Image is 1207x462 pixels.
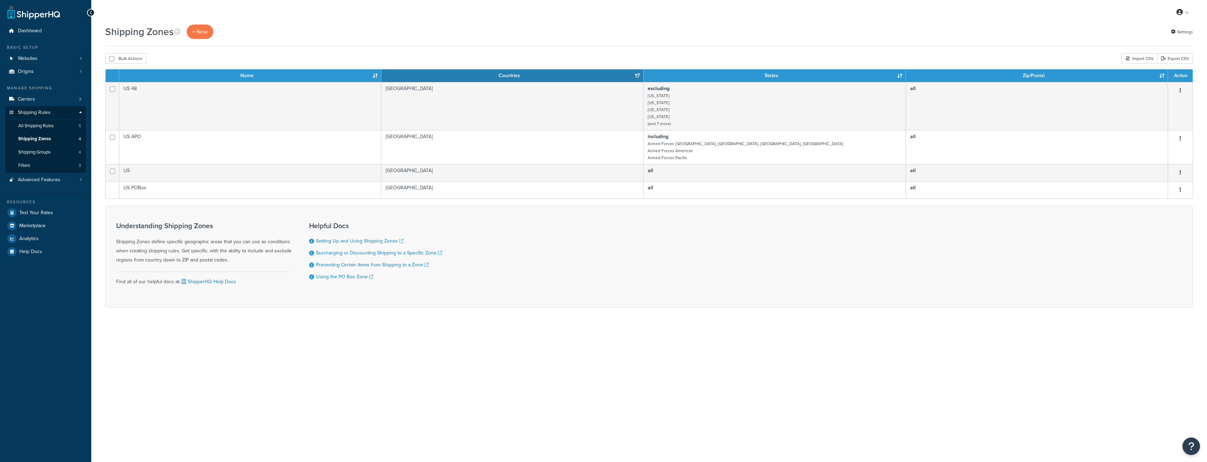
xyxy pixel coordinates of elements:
a: Help Docs [5,245,86,258]
span: Analytics [19,236,39,242]
span: 5 [79,123,81,129]
small: [US_STATE] [648,100,669,106]
th: Countries: activate to sort column ascending [381,69,643,82]
small: Armed Forces Pacific [648,155,687,161]
span: Carriers [18,96,35,102]
td: [GEOGRAPHIC_DATA] [381,164,643,181]
a: Shipping Zones 4 [5,133,86,145]
button: Open Resource Center [1182,437,1200,455]
small: [US_STATE] [648,114,669,120]
a: Test Your Rates [5,206,86,219]
span: 4 [79,136,81,142]
span: Marketplace [19,223,46,229]
small: Armed Forces [GEOGRAPHIC_DATA], [GEOGRAPHIC_DATA], [GEOGRAPHIC_DATA], [GEOGRAPHIC_DATA] [648,141,843,147]
td: [GEOGRAPHIC_DATA] [381,181,643,198]
a: All Shipping Rules 5 [5,120,86,133]
li: Shipping Groups [5,146,86,159]
span: 3 [79,163,81,169]
span: 1 [80,56,81,62]
b: all [648,184,653,191]
small: [US_STATE] [648,93,669,99]
td: US APO [119,130,381,164]
td: US [119,164,381,181]
li: Carriers [5,93,86,106]
a: Using the PO Box Zone [316,273,373,280]
span: Advanced Features [18,177,60,183]
a: Surcharging or Discounting Shipping to a Specific Zone [316,249,442,257]
li: Advanced Features [5,174,86,186]
h1: Shipping Zones [105,25,174,39]
b: all [910,167,916,174]
small: Armed Forces Americas [648,148,693,154]
li: Shipping Rules [5,106,86,173]
span: All Shipping Rules [18,123,54,129]
span: Origins [18,69,34,75]
a: Export CSV [1157,53,1193,64]
div: Basic Setup [5,45,86,50]
span: 3 [79,96,81,102]
span: Filters [18,163,30,169]
button: Bulk Actions [105,53,146,64]
span: Dashboard [18,28,42,34]
td: US POBox [119,181,381,198]
b: excluding [648,85,669,92]
td: [GEOGRAPHIC_DATA] [381,82,643,130]
a: Dashboard [5,25,86,38]
a: Carriers 3 [5,93,86,106]
li: Origins [5,65,86,78]
span: 1 [80,69,81,75]
div: Find all of our helpful docs at: [116,272,292,286]
a: Filters 3 [5,159,86,172]
span: Shipping Zones [18,136,51,142]
th: Name: activate to sort column ascending [119,69,381,82]
a: ShipperHQ Help Docs [180,278,236,285]
span: Shipping Rules [18,110,51,116]
h3: Helpful Docs [309,222,442,230]
div: Import CSV [1121,53,1157,64]
a: + New [187,25,213,39]
b: all [910,184,916,191]
div: Resources [5,199,86,205]
span: Help Docs [19,249,42,255]
b: all [910,85,916,92]
th: Zip/Postal: activate to sort column ascending [906,69,1168,82]
a: ShipperHQ Home [7,5,60,19]
td: [GEOGRAPHIC_DATA] [381,130,643,164]
span: Shipping Groups [18,149,51,155]
b: all [648,167,653,174]
span: 1 [80,177,81,183]
span: Test Your Rates [19,210,53,216]
th: States: activate to sort column ascending [643,69,906,82]
div: Shipping Zones define specific geographic areas that you can use as conditions when creating ship... [116,222,292,265]
div: Manage Shipping [5,85,86,91]
li: Shipping Zones [5,133,86,145]
li: All Shipping Rules [5,120,86,133]
small: (and 7 more) [648,121,671,127]
li: Websites [5,52,86,65]
a: Shipping Groups 4 [5,146,86,159]
b: including [648,133,668,140]
b: all [910,133,916,140]
span: + New [192,28,208,36]
small: [US_STATE] [648,107,669,113]
a: Shipping Rules [5,106,86,119]
span: Websites [18,56,38,62]
td: US 48 [119,82,381,130]
span: 4 [79,149,81,155]
a: Origins 1 [5,65,86,78]
a: Setting Up and Using Shipping Zones [316,237,404,245]
a: Preventing Certain Items from Shipping to a Zone [316,261,429,269]
h3: Understanding Shipping Zones [116,222,292,230]
a: Marketplace [5,219,86,232]
li: Filters [5,159,86,172]
th: Action [1168,69,1193,82]
a: Analytics [5,232,86,245]
a: Advanced Features 1 [5,174,86,186]
a: Websites 1 [5,52,86,65]
a: Settings [1171,27,1193,37]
